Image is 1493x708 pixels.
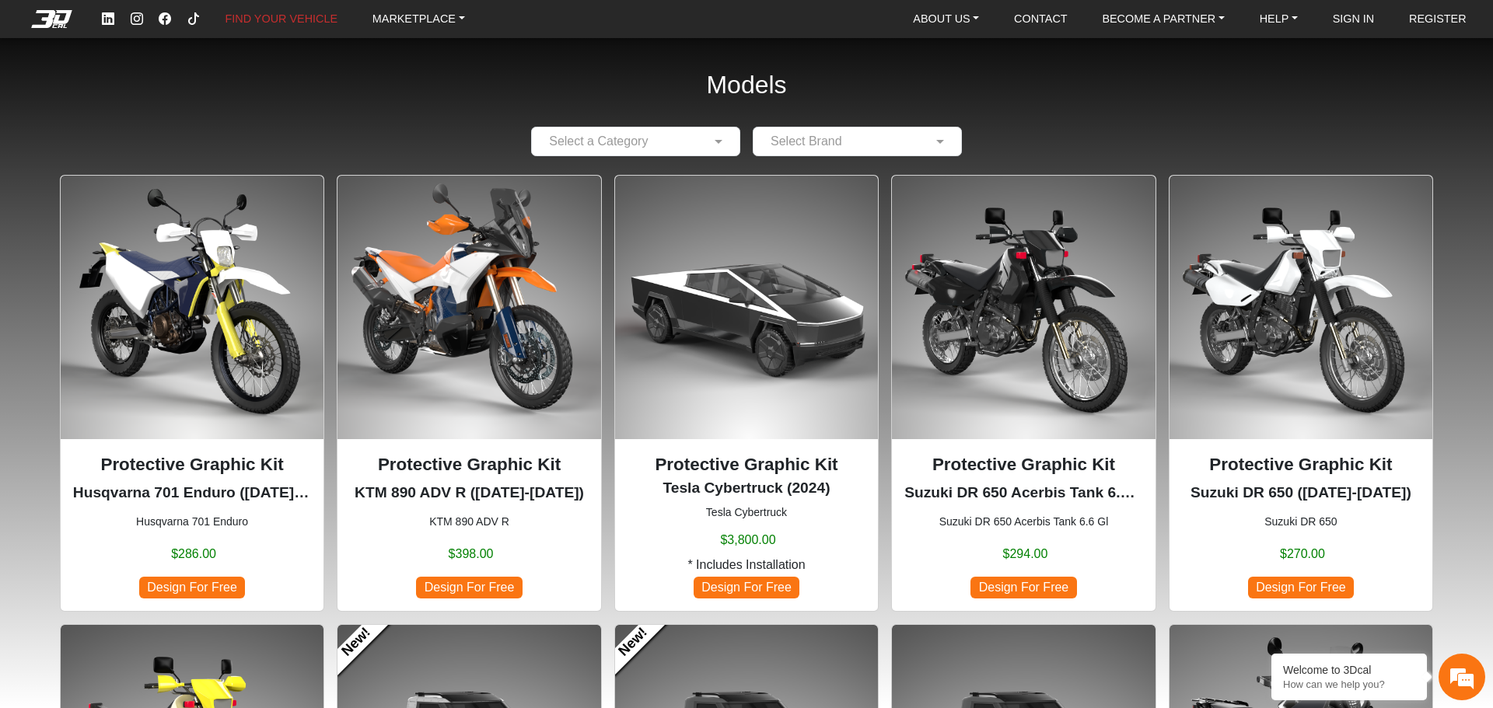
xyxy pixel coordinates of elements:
a: SIGN IN [1327,7,1381,31]
span: Design For Free [1248,577,1354,598]
a: MARKETPLACE [366,7,471,31]
div: Suzuki DR 650 [1169,175,1433,611]
a: New! [325,612,388,675]
a: ABOUT US [907,7,985,31]
h2: Models [706,50,786,120]
a: FIND YOUR VEHICLE [219,7,344,31]
img: 890 ADV R null2023-2025 [337,176,600,438]
p: Tesla Cybertruck (2024) [628,477,865,500]
p: Suzuki DR 650 (1996-2024) [1182,482,1420,504]
a: HELP [1253,7,1304,31]
div: Welcome to 3Dcal [1283,664,1415,676]
a: BECOME A PARTNER [1096,7,1230,31]
img: DR 6501996-2024 [1170,176,1432,438]
img: 701 Enduronull2016-2024 [61,176,323,438]
span: $3,800.00 [720,531,775,549]
small: Suzuki DR 650 [1182,514,1420,530]
div: Tesla Cybertruck [614,175,879,611]
p: KTM 890 ADV R (2023-2025) [350,482,588,504]
div: Husqvarna 701 Enduro [60,175,324,611]
p: Protective Graphic Kit [73,452,311,478]
div: Suzuki DR 650 Acerbis Tank 6.6 Gl [891,175,1156,611]
div: KTM 890 ADV R [337,175,601,611]
span: Design For Free [694,577,799,598]
a: New! [602,612,665,675]
span: Design For Free [139,577,245,598]
p: Protective Graphic Kit [1182,452,1420,478]
p: Husqvarna 701 Enduro (2016-2024) [73,482,311,504]
p: Protective Graphic Kit [904,452,1142,478]
span: * Includes Installation [687,556,805,574]
span: Design For Free [416,577,522,598]
span: $286.00 [171,545,216,563]
img: Cybertrucknull2024 [615,176,878,438]
p: How can we help you? [1283,678,1415,690]
small: Husqvarna 701 Enduro [73,514,311,530]
p: Protective Graphic Kit [350,452,588,478]
img: DR 650Acerbis Tank 6.6 Gl1996-2024 [892,176,1155,438]
small: Tesla Cybertruck [628,504,865,521]
a: CONTACT [1008,7,1073,31]
span: $270.00 [1280,545,1325,563]
a: REGISTER [1403,7,1473,31]
span: $294.00 [1003,545,1048,563]
p: Protective Graphic Kit [628,452,865,478]
span: $398.00 [449,545,494,563]
small: KTM 890 ADV R [350,514,588,530]
small: Suzuki DR 650 Acerbis Tank 6.6 Gl [904,514,1142,530]
span: Design For Free [970,577,1076,598]
p: Suzuki DR 650 Acerbis Tank 6.6 Gl (1996-2024) [904,482,1142,504]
